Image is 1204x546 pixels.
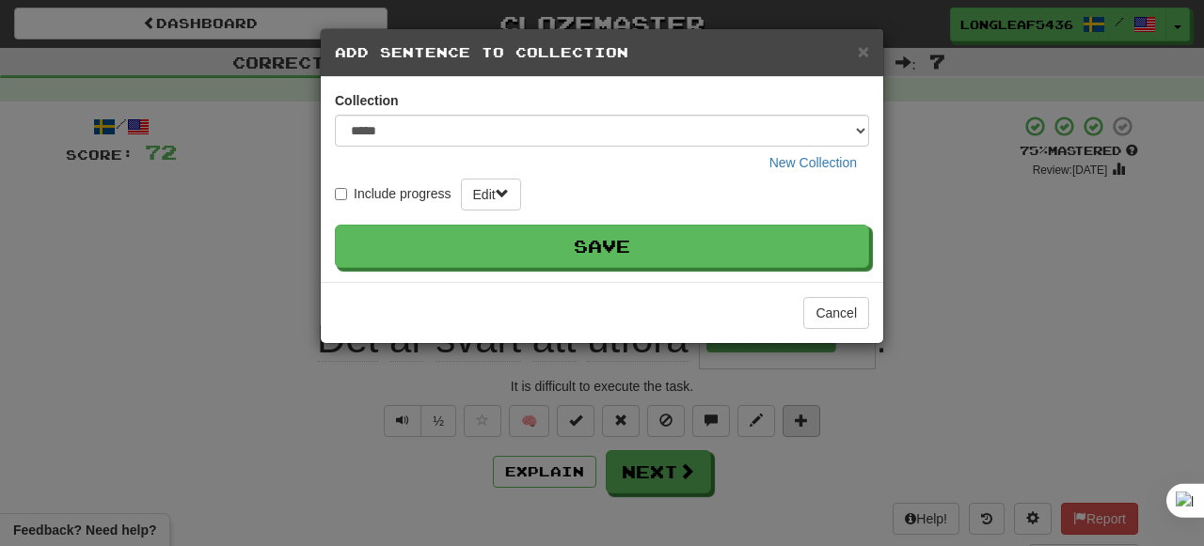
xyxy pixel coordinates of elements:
[335,184,451,203] label: Include progress
[858,41,869,61] button: Close
[335,225,869,268] button: Save
[803,297,869,329] button: Cancel
[858,40,869,62] span: ×
[757,147,869,179] button: New Collection
[461,179,521,211] button: Edit
[335,91,399,110] label: Collection
[335,188,347,200] input: Include progress
[335,43,869,62] h5: Add Sentence to Collection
